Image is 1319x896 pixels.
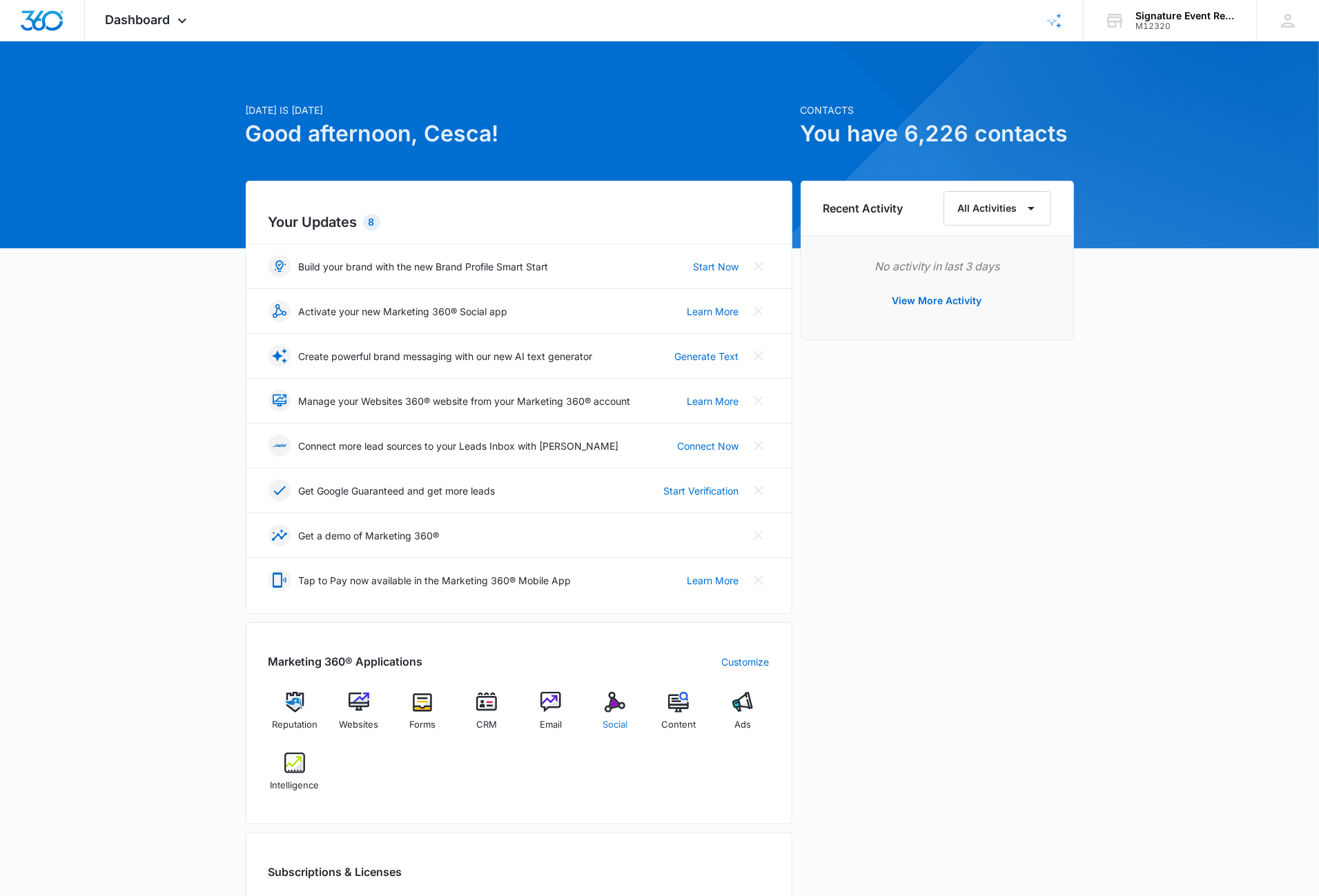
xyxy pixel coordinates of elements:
a: Reputation [268,692,322,741]
span: Ads [734,718,751,732]
a: CRM [460,692,514,741]
button: Close [748,524,770,546]
a: Forms [396,692,449,741]
span: Email [540,718,562,732]
p: Connect more lead sources to your Leads Inbox with [PERSON_NAME] [299,439,619,453]
span: Reputation [272,718,317,732]
p: Get Google Guaranteed and get more leads [299,484,496,498]
p: No activity in last 3 days [823,258,1051,275]
button: Close [748,479,770,501]
span: Content [661,718,696,732]
p: Build your brand with the new Brand Profile Smart Start [299,259,549,274]
h1: Good afternoon, Cesca! [246,117,792,150]
span: Dashboard [106,12,170,27]
button: Close [748,300,770,322]
span: CRM [476,718,497,732]
button: Close [748,390,770,412]
a: Email [525,692,578,741]
button: View More Activity [879,284,996,317]
div: account id [1135,21,1236,31]
a: Connect Now [678,439,739,453]
div: account name [1135,10,1236,21]
button: Close [748,435,770,457]
a: Learn More [687,394,739,408]
button: All Activities [944,191,1051,226]
a: Websites [332,692,385,741]
button: Close [748,345,770,367]
button: Close [748,255,770,277]
a: Intelligence [268,753,322,802]
p: Contacts [801,103,1074,117]
span: Websites [339,718,378,732]
h6: Recent Activity [823,200,903,217]
span: Intelligence [270,779,319,793]
p: Create powerful brand messaging with our new AI text generator [299,349,593,364]
a: Learn More [687,573,739,588]
p: Activate your new Marketing 360® Social app [299,304,508,319]
span: Forms [409,718,436,732]
a: Learn More [687,304,739,319]
a: Customize [722,655,770,669]
button: Close [748,569,770,591]
a: Ads [716,692,770,741]
p: Tap to Pay now available in the Marketing 360® Mobile App [299,573,571,588]
a: Social [588,692,641,741]
p: Manage your Websites 360® website from your Marketing 360® account [299,394,631,408]
a: Start Verification [664,484,739,498]
a: Start Now [694,259,739,274]
h2: Subscriptions & Licenses [268,864,402,880]
span: Social [603,718,627,732]
p: [DATE] is [DATE] [246,103,792,117]
div: 8 [363,214,380,230]
h2: Marketing 360® Applications [268,653,423,670]
h2: Your Updates [268,212,770,232]
h1: You have 6,226 contacts [801,117,1074,150]
a: Generate Text [675,349,739,364]
p: Get a demo of Marketing 360® [299,528,440,543]
a: Content [652,692,705,741]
